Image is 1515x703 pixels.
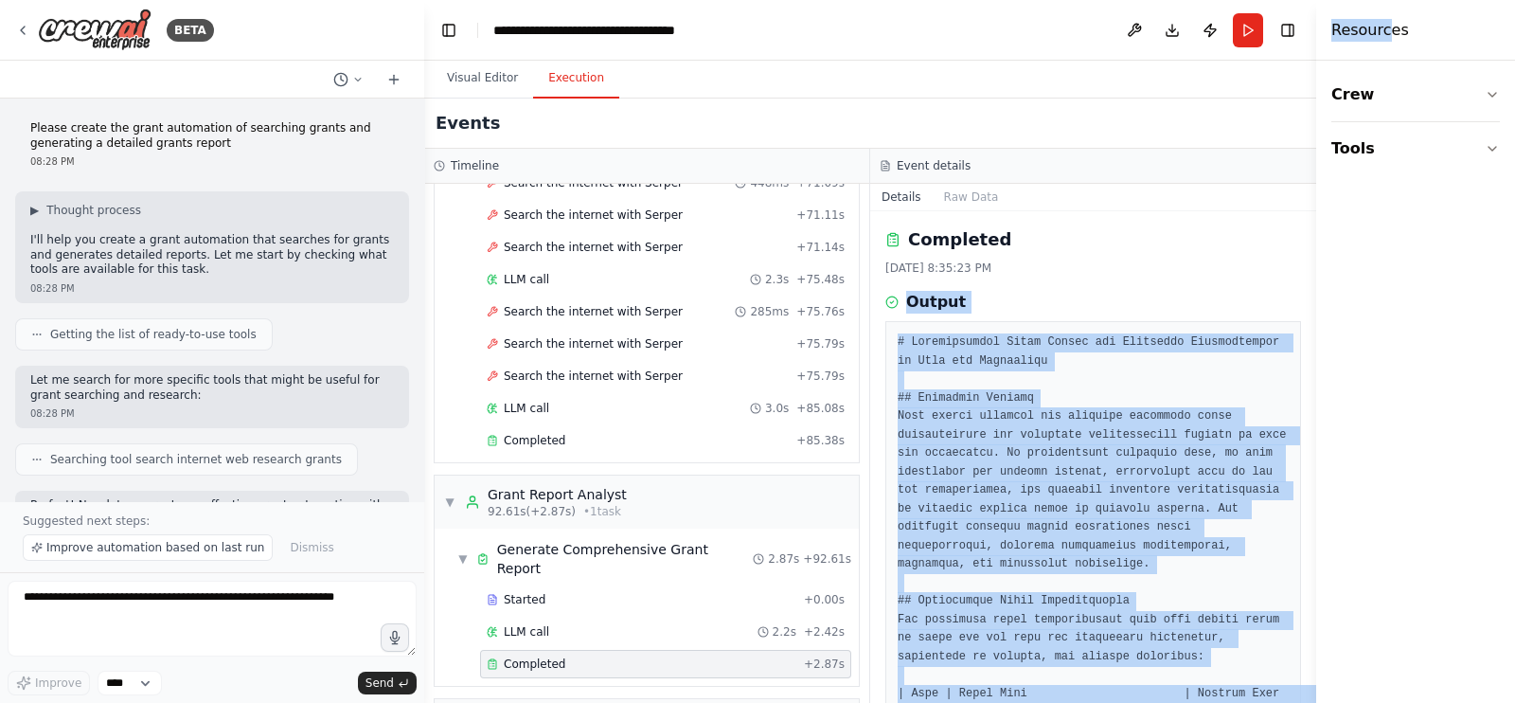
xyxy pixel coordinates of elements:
span: Dismiss [290,540,333,555]
span: Search the internet with Serper [504,240,683,255]
button: Switch to previous chat [326,68,371,91]
button: Hide right sidebar [1274,17,1301,44]
span: + 75.79s [796,336,845,351]
span: Search the internet with Serper [504,304,683,319]
button: Raw Data [933,184,1010,210]
span: 92.61s (+2.87s) [488,504,576,519]
button: Start a new chat [379,68,409,91]
div: Generate Comprehensive Grant Report [497,540,754,578]
span: + 85.38s [796,433,845,448]
img: Logo [38,9,151,51]
button: Send [358,672,417,694]
span: ▼ [444,495,455,510]
span: Thought process [46,203,141,218]
h3: Timeline [451,158,499,173]
p: I'll help you create a grant automation that searches for grants and generates detailed reports. ... [30,233,394,278]
div: [DATE] 8:35:23 PM [885,261,1301,276]
span: + 85.08s [796,401,845,416]
button: Improve automation based on last run [23,534,273,561]
span: LLM call [504,401,549,416]
span: Search the internet with Serper [504,336,683,351]
div: 08:28 PM [30,406,394,421]
h2: Completed [908,226,1011,253]
span: Started [504,592,545,607]
span: + 75.79s [796,369,845,384]
span: Completed [504,433,565,448]
span: • 1 task [583,504,621,519]
span: + 75.48s [796,272,845,287]
span: Send [365,676,394,691]
span: Getting the list of ready-to-use tools [50,327,257,342]
span: LLM call [504,624,549,640]
p: Perfect! Now let me create an effective grant automation with agents specialized in grant searchi... [30,498,394,543]
button: Improve [8,671,90,695]
span: + 0.00s [804,592,845,607]
button: Click to speak your automation idea [381,623,409,652]
span: + 2.42s [804,624,845,640]
span: Improve [35,676,81,691]
button: Visual Editor [432,59,533,99]
span: 285ms [750,304,789,319]
span: Searching tool search internet web research grants [50,452,342,467]
h3: Output [906,291,966,314]
span: ▼ [457,551,469,567]
button: Crew [1331,68,1500,121]
span: Search the internet with Serper [504,369,683,384]
p: Let me search for more specific tools that might be useful for grant searching and research: [30,373,394,403]
button: Tools [1331,122,1500,175]
span: 2.2s [773,624,796,640]
span: + 92.61s [803,551,851,567]
span: 3.0s [765,401,789,416]
span: 2.3s [765,272,789,287]
h2: Events [436,110,500,136]
button: Hide left sidebar [436,17,462,44]
span: + 71.11s [796,207,845,223]
h4: Resources [1331,19,1409,42]
div: 08:28 PM [30,154,394,169]
div: BETA [167,19,214,42]
span: Completed [504,657,565,672]
span: + 75.76s [796,304,845,319]
span: ▶ [30,203,39,218]
span: 2.87s [768,551,799,567]
span: Search the internet with Serper [504,207,683,223]
p: Please create the grant automation of searching grants and generating a detailed grants report [30,121,394,151]
button: Details [870,184,933,210]
p: Suggested next steps: [23,514,401,529]
span: + 2.87s [804,657,845,672]
button: Execution [533,59,619,99]
span: + 71.14s [796,240,845,255]
div: 08:28 PM [30,281,394,296]
button: Dismiss [280,534,343,561]
nav: breadcrumb [493,21,706,40]
h3: Event details [897,158,971,173]
span: LLM call [504,272,549,287]
button: ▶Thought process [30,203,141,218]
div: Grant Report Analyst [488,485,627,504]
span: Improve automation based on last run [46,540,264,555]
